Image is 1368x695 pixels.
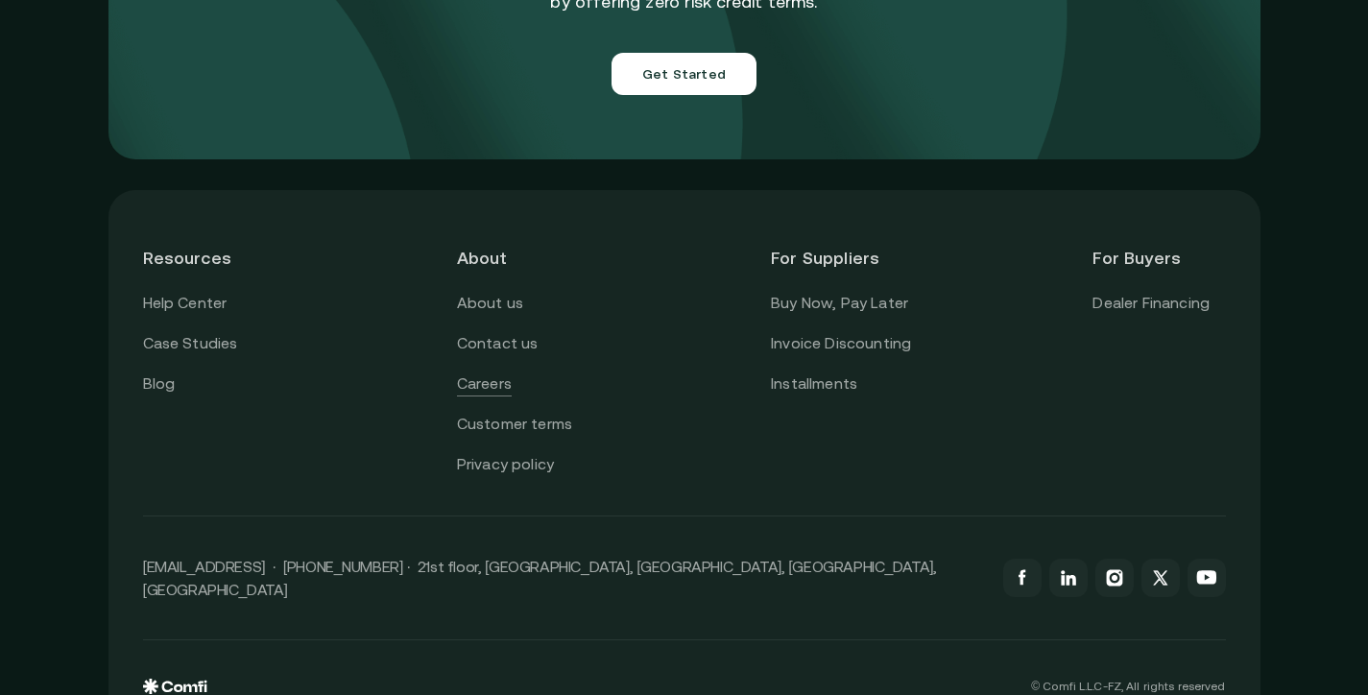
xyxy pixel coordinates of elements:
a: Case Studies [143,331,238,356]
button: Get Started [612,53,756,95]
img: comfi logo [143,679,207,694]
header: Resources [143,225,276,291]
a: About us [457,291,523,316]
a: Help Center [143,291,228,316]
header: About [457,225,589,291]
a: Contact us [457,331,539,356]
a: Careers [457,371,512,396]
a: Dealer Financing [1092,291,1210,316]
header: For Suppliers [771,225,911,291]
p: [EMAIL_ADDRESS] · [PHONE_NUMBER] · 21st floor, [GEOGRAPHIC_DATA], [GEOGRAPHIC_DATA], [GEOGRAPHIC_... [143,555,984,601]
a: Buy Now, Pay Later [771,291,908,316]
p: © Comfi L.L.C-FZ, All rights reserved [1031,680,1225,693]
header: For Buyers [1092,225,1225,291]
a: Invoice Discounting [771,331,911,356]
a: Blog [143,371,176,396]
a: Installments [771,371,857,396]
a: Privacy policy [457,452,554,477]
a: Customer terms [457,412,572,437]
